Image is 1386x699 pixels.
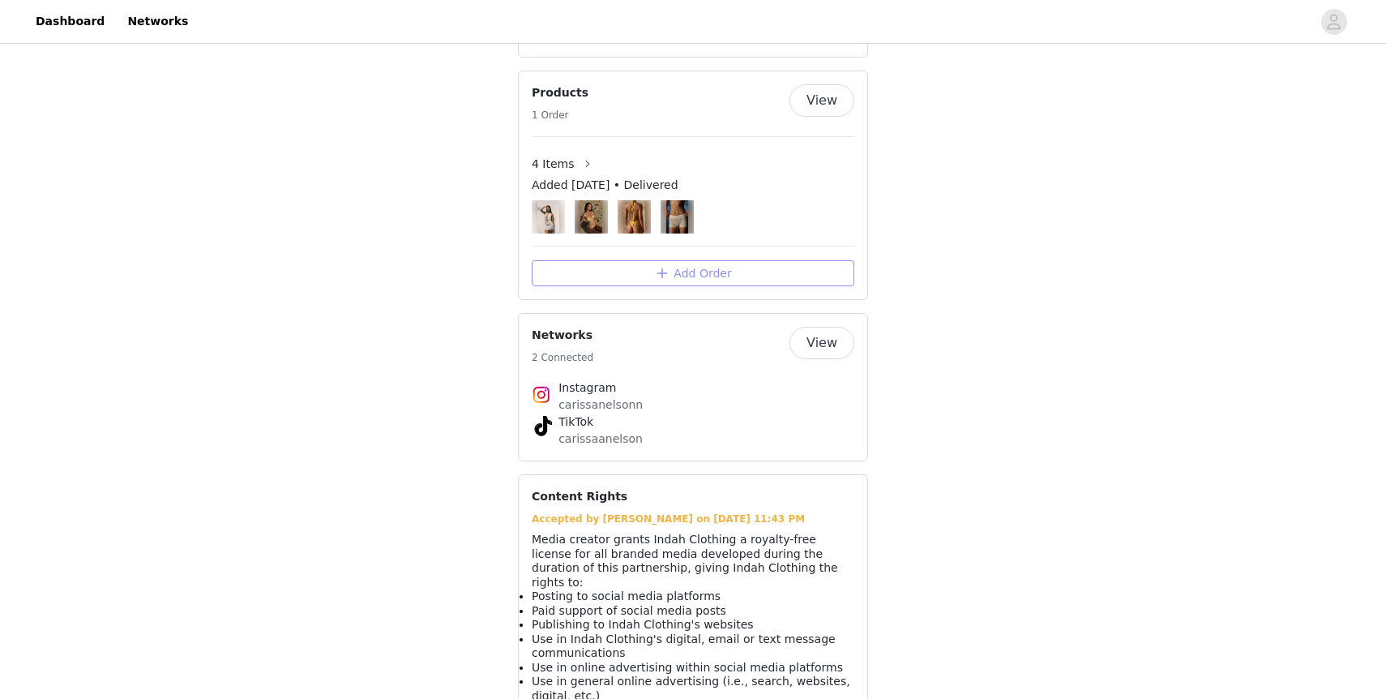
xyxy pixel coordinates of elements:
[532,196,565,238] img: Image Background Blur
[1326,9,1341,35] div: avatar
[575,196,608,238] img: Image Background Blur
[532,661,843,674] span: Use in online advertising within social media platforms
[558,397,828,414] p: carissanelsonn
[558,414,828,431] h4: TikTok
[532,385,551,405] img: Instagram Icon
[537,200,560,234] img: PR Rafaela Dress
[532,350,593,365] h5: 2 Connected
[518,71,868,300] div: Products
[26,3,114,40] a: Dashboard
[558,380,828,397] h4: Instagram
[618,196,651,238] img: Image Background Blur
[118,3,198,40] a: Networks
[532,633,836,660] span: Use in Indah Clothing's digital, email or text message communications
[532,590,721,603] span: Posting to social media platforms
[789,84,854,117] button: View
[532,488,627,505] h4: Content Rights
[532,108,588,122] h5: 1 Order
[518,313,868,461] div: Networks
[532,156,575,173] span: 4 Items
[666,200,688,234] img: PR Bo Short
[532,618,754,631] span: Publishing to Indah Clothing's websites
[532,84,588,101] h4: Products
[532,512,854,526] div: Accepted by [PERSON_NAME] on [DATE] 11:43 PM
[532,260,854,286] button: Add Order
[532,177,678,194] span: Added [DATE] • Delivered
[789,327,854,359] button: View
[580,200,602,234] img: PR Betty Top
[661,196,694,238] img: Image Background Blur
[532,327,593,344] h4: Networks
[532,533,838,589] span: Media creator grants Indah Clothing a royalty-free license for all branded media developed during...
[558,431,828,448] p: carissaanelson
[532,604,726,617] span: Paid support of social media posts
[623,200,645,234] img: PR Cat Bottom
